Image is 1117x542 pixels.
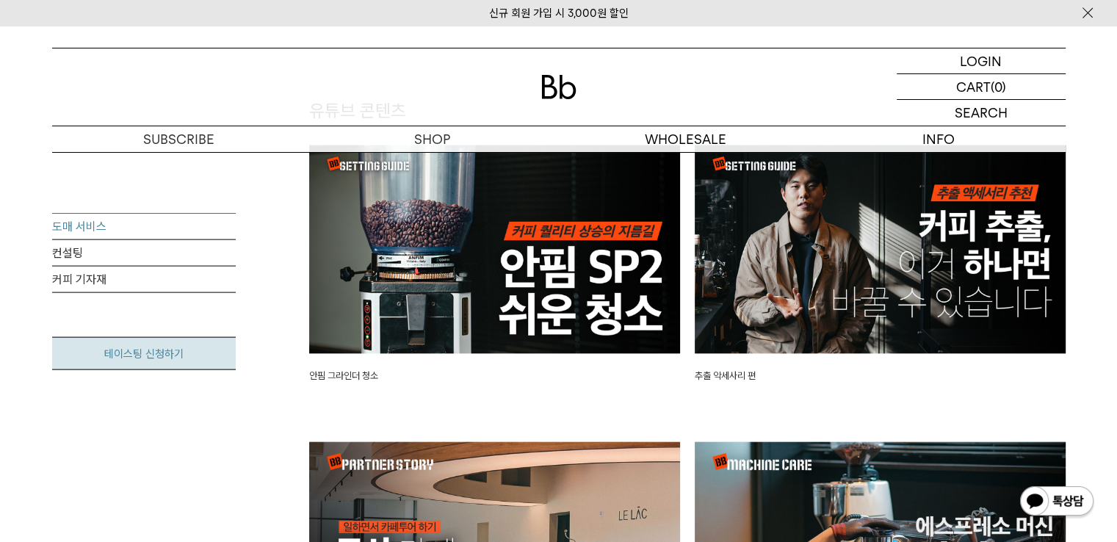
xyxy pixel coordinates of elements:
a: 컨설팅 [52,240,236,267]
a: 추출 악세사리 편 [695,145,1066,383]
a: LOGIN [897,48,1066,74]
p: INFO [812,126,1066,152]
p: WHOLESALE [559,126,812,152]
p: (0) [991,74,1006,99]
a: 도매 서비스 [52,214,236,240]
img: 카카오톡 채널 1:1 채팅 버튼 [1019,485,1095,520]
a: 안핌 그라인더 청소 [309,145,680,383]
a: SUBSCRIBE [52,126,306,152]
p: LOGIN [960,48,1002,73]
a: 커피 기자재 [52,267,236,293]
a: 신규 회원 가입 시 3,000원 할인 [489,7,629,20]
a: CART (0) [897,74,1066,100]
p: 안핌 그라인더 청소 [309,369,680,383]
a: 테이스팅 신청하기 [52,337,236,370]
p: SEARCH [955,100,1008,126]
img: 로고 [541,75,576,99]
p: 추출 악세사리 편 [695,369,1066,383]
p: CART [956,74,991,99]
a: SHOP [306,126,559,152]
